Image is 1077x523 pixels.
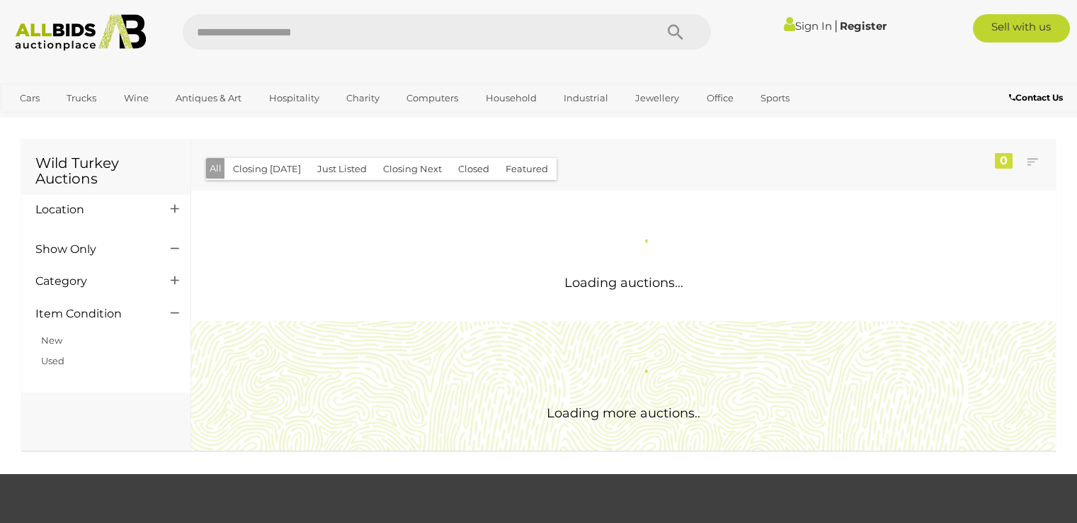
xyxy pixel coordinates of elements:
button: Closing Next [375,158,450,180]
button: Closing [DATE] [224,158,309,180]
span: Loading auctions... [564,275,683,291]
button: All [206,158,225,179]
button: Just Listed [309,158,375,180]
a: Trucks [57,86,106,110]
a: New [41,334,62,346]
a: Computers [397,86,467,110]
button: Search [640,14,711,50]
a: Industrial [554,86,617,110]
a: [GEOGRAPHIC_DATA] [11,110,130,133]
h4: Category [35,275,149,288]
a: Household [477,86,546,110]
a: Hospitality [260,86,329,110]
a: Office [697,86,743,110]
h4: Location [35,203,149,216]
a: Charity [337,86,389,110]
button: Closed [450,158,498,180]
button: Featured [497,158,557,180]
b: Contact Us [1009,92,1063,103]
img: Allbids.com.au [8,14,154,51]
a: Wine [115,86,158,110]
div: 0 [995,153,1013,169]
a: Register [840,19,887,33]
h4: Item Condition [35,308,149,320]
span: Loading more auctions.. [547,405,700,421]
a: Sports [751,86,799,110]
span: | [834,18,838,33]
h1: Wild Turkey Auctions [35,155,176,186]
a: Sign In [784,19,832,33]
h4: Show Only [35,243,149,256]
a: Sell with us [973,14,1070,43]
a: Contact Us [1009,90,1066,106]
a: Antiques & Art [166,86,251,110]
a: Jewellery [626,86,688,110]
a: Cars [11,86,49,110]
a: Used [41,355,64,366]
